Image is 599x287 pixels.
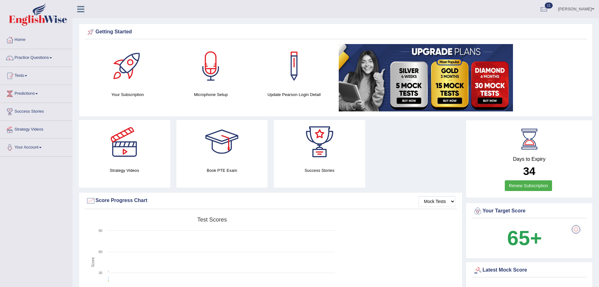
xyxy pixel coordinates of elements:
[91,257,95,267] tspan: Score
[0,85,72,101] a: Predictions
[545,3,553,8] span: 11
[0,49,72,65] a: Practice Questions
[79,167,170,174] h4: Strategy Videos
[99,271,102,275] text: 30
[0,103,72,119] a: Success Stories
[339,44,513,111] img: small5.jpg
[99,250,102,254] text: 60
[0,139,72,155] a: Your Account
[0,67,72,83] a: Tests
[473,156,585,162] h4: Days to Expiry
[0,121,72,137] a: Strategy Videos
[505,180,552,191] a: Renew Subscription
[473,206,585,216] div: Your Target Score
[0,31,72,47] a: Home
[274,167,365,174] h4: Success Stories
[172,91,249,98] h4: Microphone Setup
[176,167,268,174] h4: Book PTE Exam
[89,91,166,98] h4: Your Subscription
[86,27,585,37] div: Getting Started
[86,196,455,205] div: Score Progress Chart
[507,227,542,250] b: 65+
[473,266,585,275] div: Latest Mock Score
[99,229,102,233] text: 90
[197,217,227,223] tspan: Test scores
[523,165,535,177] b: 34
[256,91,332,98] h4: Update Pearson Login Detail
